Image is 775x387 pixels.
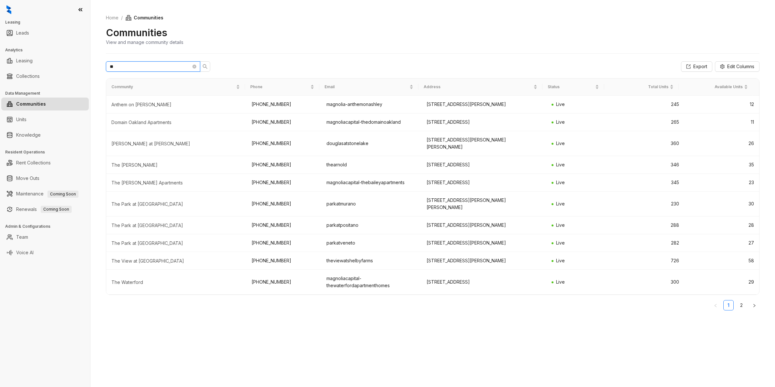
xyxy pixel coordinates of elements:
[684,252,759,270] td: 58
[710,300,721,310] button: left
[16,156,51,169] a: Rent Collections
[548,84,594,90] span: Status
[319,78,418,96] th: Email
[684,84,743,90] span: Available Units
[105,14,120,21] a: Home
[609,84,668,90] span: Total Units
[111,222,241,229] div: The Park at Positano
[16,129,41,141] a: Knowledge
[556,180,565,185] span: Live
[202,64,208,69] span: search
[16,246,34,259] a: Voice AI
[47,191,78,198] span: Coming Soon
[684,96,759,113] td: 12
[111,101,241,108] div: Anthem on Ashley
[1,172,89,185] li: Move Outs
[556,141,565,146] span: Live
[727,63,754,70] span: Edit Columns
[1,246,89,259] li: Voice AI
[686,64,691,69] span: export
[321,216,421,234] td: parkatpositano
[684,174,759,192] td: 23
[556,258,565,263] span: Live
[246,234,321,252] td: [PHONE_NUMBER]
[609,174,684,192] td: 345
[421,216,546,234] td: [STREET_ADDRESS][PERSON_NAME]
[5,224,90,229] h3: Admin & Configurations
[106,39,183,46] div: View and manage community details
[609,156,684,174] td: 346
[321,131,421,156] td: douglasatstonelake
[556,279,565,285] span: Live
[192,65,196,68] span: close-circle
[321,234,421,252] td: parkatveneto
[5,149,90,155] h3: Resident Operations
[556,101,565,107] span: Live
[1,129,89,141] li: Knowledge
[737,300,746,310] a: 2
[41,206,72,213] span: Coming Soon
[556,240,565,246] span: Live
[321,192,421,216] td: parkatmurano
[246,96,321,113] td: [PHONE_NUMBER]
[421,96,546,113] td: [STREET_ADDRESS][PERSON_NAME]
[421,113,546,131] td: [STREET_ADDRESS]
[246,216,321,234] td: [PHONE_NUMBER]
[246,174,321,192] td: [PHONE_NUMBER]
[424,84,532,90] span: Address
[684,234,759,252] td: 27
[749,300,759,310] button: right
[1,70,89,83] li: Collections
[16,98,46,110] a: Communities
[246,270,321,295] td: [PHONE_NUMBER]
[111,162,241,168] div: The Arnold
[16,231,28,244] a: Team
[246,156,321,174] td: [PHONE_NUMBER]
[715,61,759,72] button: Edit Columns
[106,26,167,39] h2: Communities
[681,61,712,72] button: Export
[325,84,408,90] span: Email
[321,174,421,192] td: magnoliacapital-thebaileyapartments
[421,174,546,192] td: [STREET_ADDRESS]
[321,156,421,174] td: thearnold
[246,131,321,156] td: [PHONE_NUMBER]
[609,234,684,252] td: 282
[684,131,759,156] td: 26
[321,113,421,131] td: magnoliacapital-thedomainoakland
[121,14,123,21] li: /
[1,187,89,200] li: Maintenance
[684,270,759,295] td: 29
[679,78,753,96] th: Available Units
[111,201,241,207] div: The Park at Murano
[111,279,241,286] div: The Waterford
[421,270,546,295] td: [STREET_ADDRESS]
[16,70,40,83] a: Collections
[6,5,11,14] img: logo
[609,96,684,113] td: 245
[609,131,684,156] td: 360
[556,222,565,228] span: Live
[752,304,756,308] span: right
[684,192,759,216] td: 30
[723,300,734,310] li: 1
[5,47,90,53] h3: Analytics
[556,119,565,125] span: Live
[111,258,241,264] div: The View at Shelby Farms
[16,203,72,216] a: RenewalsComing Soon
[609,252,684,270] td: 726
[421,252,546,270] td: [STREET_ADDRESS][PERSON_NAME]
[421,234,546,252] td: [STREET_ADDRESS][PERSON_NAME]
[1,98,89,110] li: Communities
[736,300,747,310] li: 2
[111,141,241,147] div: Douglas at Stonelake
[245,78,319,96] th: Phone
[421,156,546,174] td: [STREET_ADDRESS]
[542,78,604,96] th: Status
[1,54,89,67] li: Leasing
[16,113,26,126] a: Units
[111,84,235,90] span: Community
[714,304,718,308] span: left
[321,270,421,295] td: magnoliacapital-thewaterfordapartmenthomes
